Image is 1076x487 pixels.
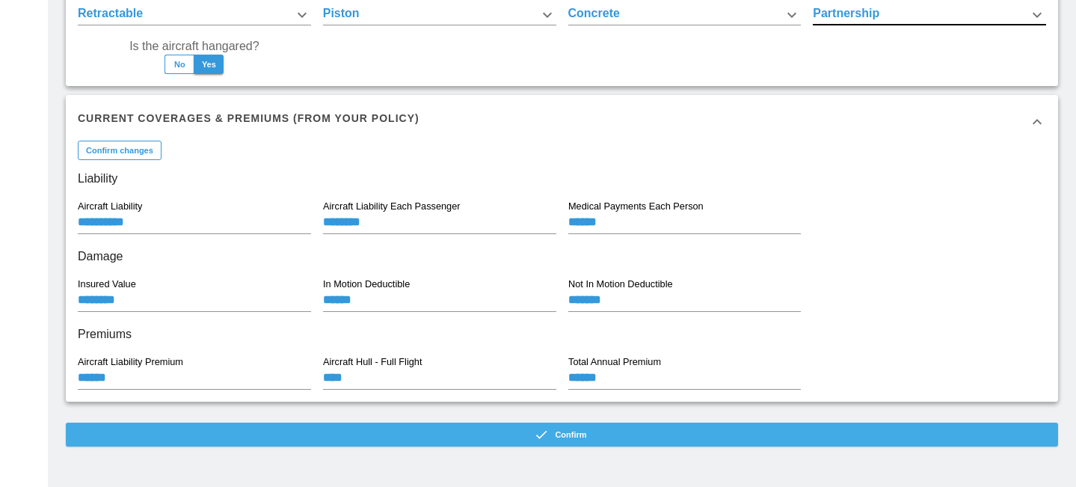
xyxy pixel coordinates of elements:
[78,168,1046,189] h6: Liability
[129,37,259,55] label: Is the aircraft hangared?
[323,278,410,291] label: In Motion Deductible
[78,110,419,126] h6: Current Coverages & Premiums (from your policy)
[323,4,556,25] div: Piston
[323,355,422,369] label: Aircraft Hull - Full Flight
[78,246,1046,267] h6: Damage
[568,4,802,25] div: Concrete
[78,200,142,213] label: Aircraft Liability
[78,141,162,160] button: Confirm changes
[568,200,704,213] label: Medical Payments Each Person
[78,278,136,291] label: Insured Value
[813,4,1046,25] div: Partnership
[66,423,1058,447] button: Confirm
[78,355,183,369] label: Aircraft Liability Premium
[165,55,194,74] button: No
[66,95,1058,149] div: Current Coverages & Premiums (from your policy)
[78,324,1046,345] h6: Premiums
[78,4,311,25] div: Retractable
[568,355,661,369] label: Total Annual Premium
[194,55,224,74] button: Yes
[568,278,673,291] label: Not In Motion Deductible
[323,200,461,213] label: Aircraft Liability Each Passenger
